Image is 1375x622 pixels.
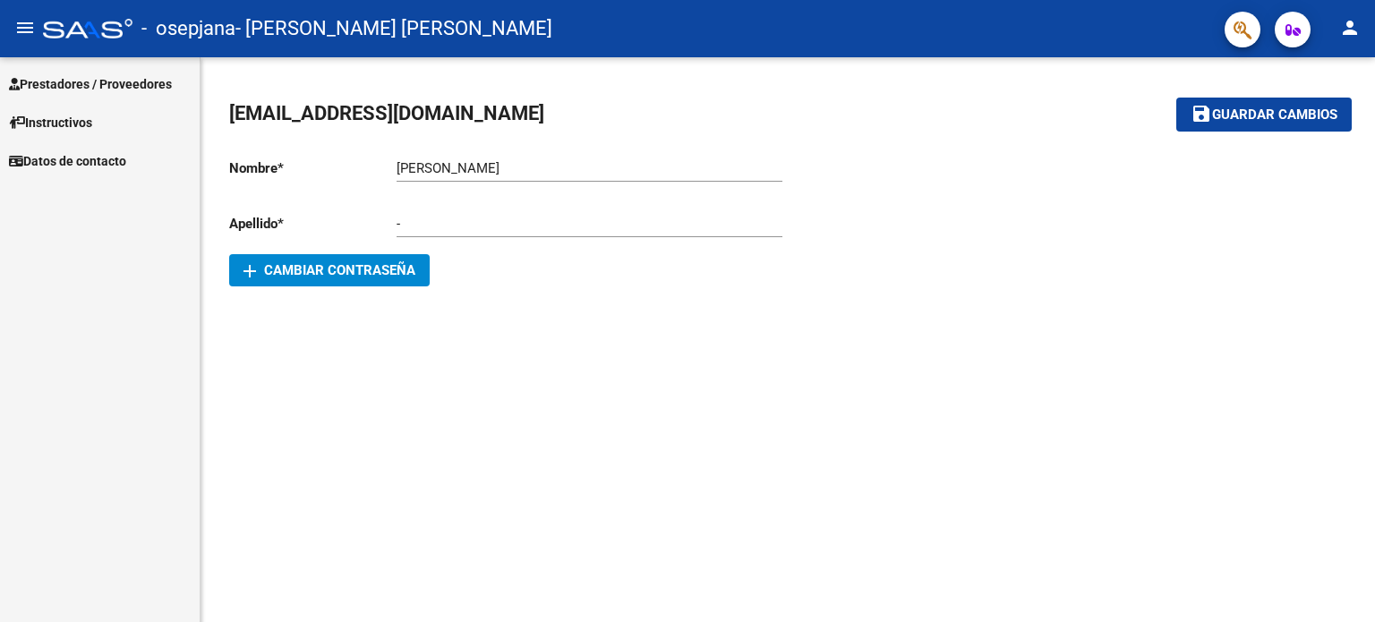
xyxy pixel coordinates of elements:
[229,214,397,234] p: Apellido
[229,254,430,286] button: Cambiar Contraseña
[229,102,544,124] span: [EMAIL_ADDRESS][DOMAIN_NAME]
[141,9,235,48] span: - osepjana
[9,113,92,132] span: Instructivos
[239,260,260,282] mat-icon: add
[9,151,126,171] span: Datos de contacto
[235,9,552,48] span: - [PERSON_NAME] [PERSON_NAME]
[229,158,397,178] p: Nombre
[1314,561,1357,604] iframe: Intercom live chat
[243,262,415,278] span: Cambiar Contraseña
[9,74,172,94] span: Prestadores / Proveedores
[1176,98,1352,131] button: Guardar cambios
[1339,17,1361,38] mat-icon: person
[14,17,36,38] mat-icon: menu
[1212,107,1337,124] span: Guardar cambios
[1191,103,1212,124] mat-icon: save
